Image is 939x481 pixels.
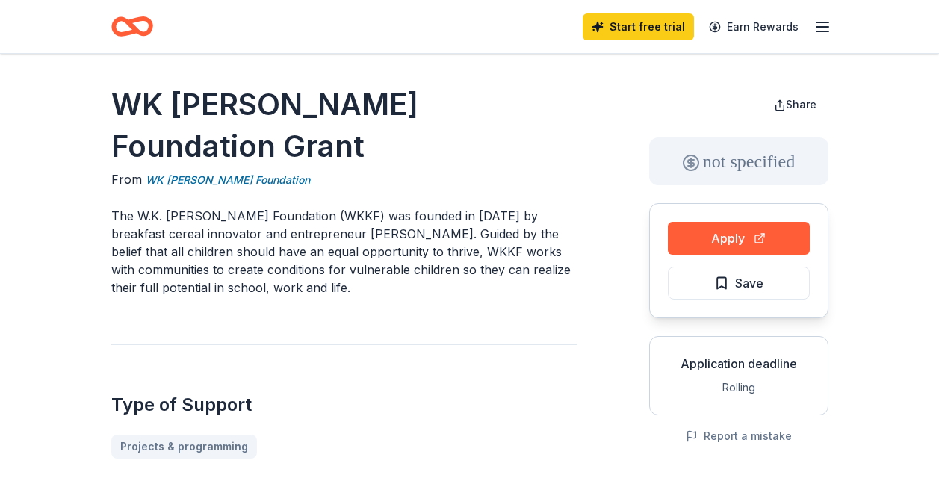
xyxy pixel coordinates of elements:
[111,207,577,297] p: The W.K. [PERSON_NAME] Foundation (WKKF) was founded in [DATE] by breakfast cereal innovator and ...
[111,9,153,44] a: Home
[668,267,810,300] button: Save
[786,98,816,111] span: Share
[762,90,828,120] button: Share
[735,273,763,293] span: Save
[662,355,816,373] div: Application deadline
[649,137,828,185] div: not specified
[686,427,792,445] button: Report a mistake
[146,171,310,189] a: WK [PERSON_NAME] Foundation
[700,13,808,40] a: Earn Rewards
[111,393,577,417] h2: Type of Support
[111,170,577,189] div: From
[583,13,694,40] a: Start free trial
[111,84,577,167] h1: WK [PERSON_NAME] Foundation Grant
[668,222,810,255] button: Apply
[662,379,816,397] div: Rolling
